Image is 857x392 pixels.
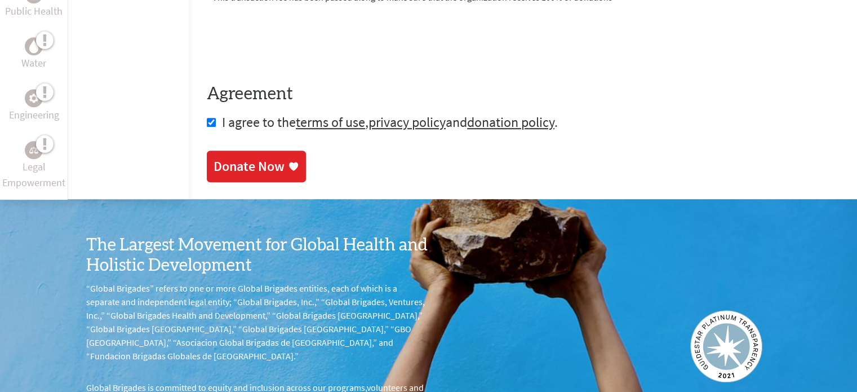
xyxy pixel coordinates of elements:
[207,17,378,61] iframe: reCAPTCHA
[467,113,554,131] a: donation policy
[9,89,59,123] a: EngineeringEngineering
[25,37,43,55] div: Water
[21,55,46,71] p: Water
[368,113,446,131] a: privacy policy
[86,235,429,276] h3: The Largest Movement for Global Health and Holistic Development
[207,84,839,104] h4: Agreement
[296,113,365,131] a: terms of use
[29,94,38,103] img: Engineering
[29,147,38,153] img: Legal Empowerment
[29,40,38,53] img: Water
[222,113,558,131] span: I agree to the , and .
[214,157,285,175] div: Donate Now
[690,310,762,382] img: Guidestar 2019
[2,159,65,191] p: Legal Empowerment
[21,37,46,71] a: WaterWater
[25,89,43,107] div: Engineering
[25,141,43,159] div: Legal Empowerment
[2,141,65,191] a: Legal EmpowermentLegal Empowerment
[9,107,59,123] p: Engineering
[5,3,63,19] p: Public Health
[207,151,306,182] a: Donate Now
[86,281,429,363] p: “Global Brigades” refers to one or more Global Brigades entities, each of which is a separate and...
